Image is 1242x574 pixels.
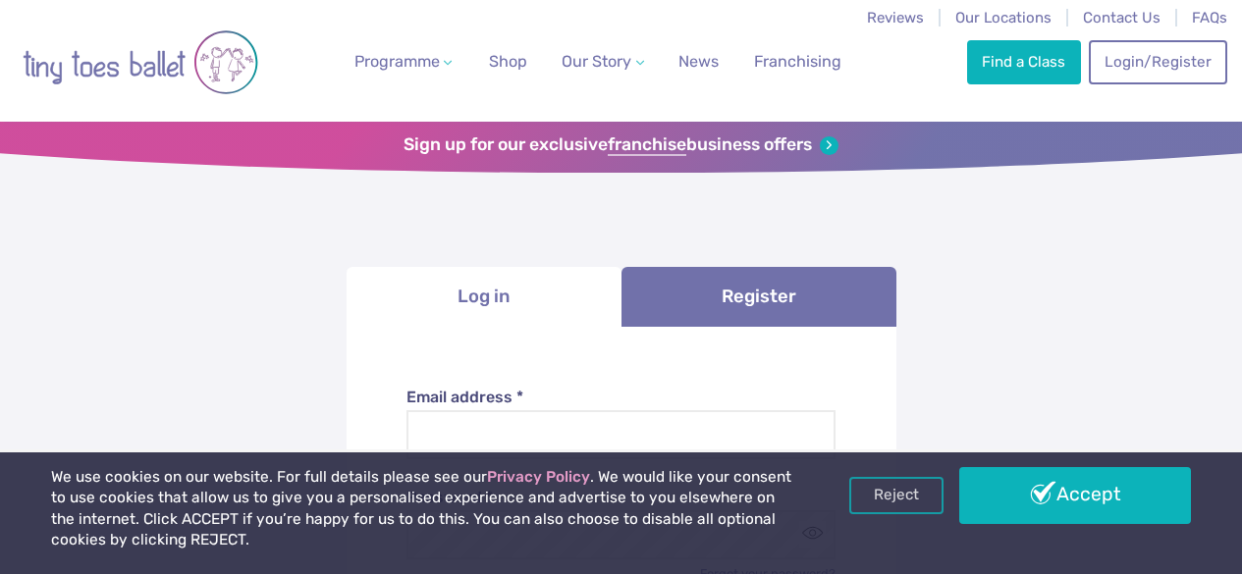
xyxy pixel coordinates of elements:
[754,52,841,71] span: Franchising
[1192,9,1227,26] a: FAQs
[746,42,849,81] a: Franchising
[562,52,631,71] span: Our Story
[554,42,652,81] a: Our Story
[487,468,590,486] a: Privacy Policy
[849,477,944,514] a: Reject
[406,387,836,408] label: Email address *
[671,42,727,81] a: News
[959,467,1191,524] a: Accept
[967,40,1081,83] a: Find a Class
[489,52,527,71] span: Shop
[621,267,896,327] a: Register
[23,13,258,112] img: tiny toes ballet
[955,9,1052,26] a: Our Locations
[481,42,535,81] a: Shop
[608,134,686,156] strong: franchise
[1089,40,1226,83] a: Login/Register
[347,42,460,81] a: Programme
[867,9,924,26] a: Reviews
[1083,9,1161,26] a: Contact Us
[678,52,719,71] span: News
[354,52,440,71] span: Programme
[51,467,792,551] p: We use cookies on our website. For full details please see our . We would like your consent to us...
[404,134,838,156] a: Sign up for our exclusivefranchisebusiness offers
